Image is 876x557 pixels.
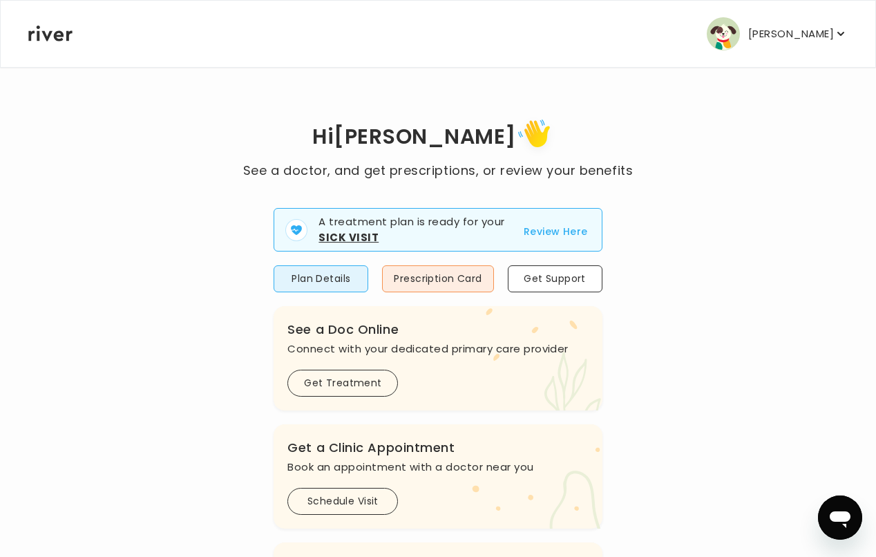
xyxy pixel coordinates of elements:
[287,370,398,397] button: Get Treatment
[748,24,834,44] p: [PERSON_NAME]
[287,320,588,339] h3: See a Doc Online
[707,17,740,50] img: user avatar
[287,457,588,477] p: Book an appointment with a doctor near you
[274,265,368,292] button: Plan Details
[524,223,588,240] button: Review Here
[287,438,588,457] h3: Get a Clinic Appointment
[508,265,602,292] button: Get Support
[707,17,848,50] button: user avatar[PERSON_NAME]
[287,488,398,515] button: Schedule Visit
[287,339,588,359] p: Connect with your dedicated primary care provider
[243,115,633,161] h1: Hi [PERSON_NAME]
[243,161,633,180] p: See a doctor, and get prescriptions, or review your benefits
[318,230,379,245] strong: Sick Visit
[818,495,862,540] iframe: Button to launch messaging window
[318,214,507,245] p: A treatment plan is ready for your
[382,265,493,292] button: Prescription Card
